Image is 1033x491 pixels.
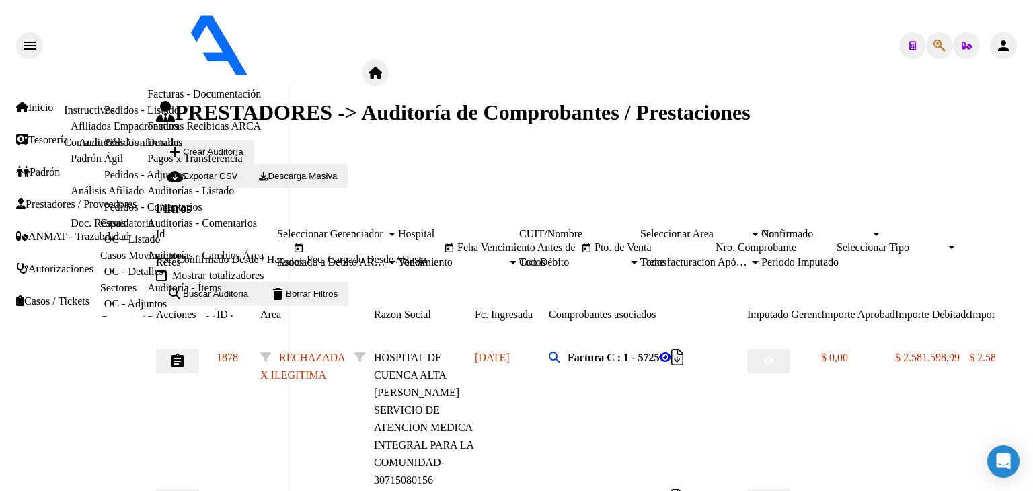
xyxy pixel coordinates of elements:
[307,241,360,254] input: Fecha inicio
[100,282,137,293] a: Sectores
[147,153,242,164] a: Pagos x Transferencia
[747,306,821,324] datatable-header-cell: Imputado Gerenciador
[71,153,123,164] a: Padrón Ágil
[837,241,946,254] span: Seleccionar Tipo
[104,169,186,180] a: Pedidos - Adjuntos
[71,185,144,196] a: Análisis Afiliado
[389,67,407,79] span: ospl
[16,198,137,211] a: Prestadores / Proveedores
[761,228,775,239] span: No
[277,228,386,240] span: Seleccionar Gerenciador
[398,256,424,268] span: Todos
[475,309,533,320] span: Fc. Ingresada
[291,240,307,256] button: Open calendar
[16,134,68,146] a: Tesorería
[895,306,969,324] datatable-header-cell: Importe Debitado
[374,349,475,489] div: - 30715080156
[259,171,337,181] span: Descarga Masiva
[16,295,89,307] a: Casos / Tickets
[895,309,971,320] span: Importe Debitado
[156,201,1028,216] h3: Filtros
[16,263,93,275] a: Autorizaciones
[374,306,475,324] datatable-header-cell: Razon Social
[374,309,431,320] span: Razon Social
[747,309,844,320] span: Imputado Gerenciador
[248,169,348,181] app-download-masive: Descarga masiva de comprobantes (adjuntos)
[104,201,202,213] a: Pedidos - Comentarios
[987,445,1020,478] div: Open Intercom Messenger
[371,241,435,254] input: Fecha fin
[549,309,656,320] span: Comprobantes asociados
[104,137,182,148] a: Pedidos - Detalles
[270,289,338,299] span: Borrar Filtros
[260,352,345,381] span: RECHAZADA X ILEGITIMA
[995,38,1011,54] mat-icon: person
[16,166,60,178] a: Padrón
[568,352,659,363] strong: Factura C : 1 - 5725
[71,120,178,132] a: Afiliados Empadronados
[895,352,960,363] span: $ 2.581.598,99
[821,309,901,320] span: Importe Aprobado
[640,228,749,240] span: Seleccionar Area
[441,240,457,256] button: Open calendar
[22,38,38,54] mat-icon: menu
[156,100,751,124] span: PRESTADORES -> Auditoría de Comprobantes / Prestaciones
[549,306,747,324] datatable-header-cell: Comprobantes asociados
[821,306,895,324] datatable-header-cell: Importe Aprobado
[100,250,186,261] a: Casos Movimientos
[277,256,303,268] span: Todos
[475,352,510,363] span: [DATE]
[248,164,348,188] button: Descarga Masiva
[374,352,473,468] span: HOSPITAL DE CUENCA ALTA [PERSON_NAME] SERVICIO DE ATENCION MEDICA INTEGRAL PARA LA COMUNIDAD
[578,240,595,256] button: Open calendar
[821,352,848,363] span: $ 0,00
[640,256,666,268] span: Todos
[64,104,115,116] a: Instructivos
[16,231,129,243] a: ANMAT - Trazabilidad
[16,102,53,114] a: Inicio
[100,314,155,326] a: Comentarios
[259,282,348,306] button: Borrar Filtros
[104,104,180,116] a: Pedidos - Listado
[43,5,362,77] img: Logo SAAS
[519,256,545,268] span: Todos
[671,357,683,358] i: Descargar documento
[147,88,261,100] a: Facturas - Documentación
[100,217,126,229] a: Casos
[260,306,354,324] datatable-header-cell: Area
[475,306,549,324] datatable-header-cell: Fc. Ingresada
